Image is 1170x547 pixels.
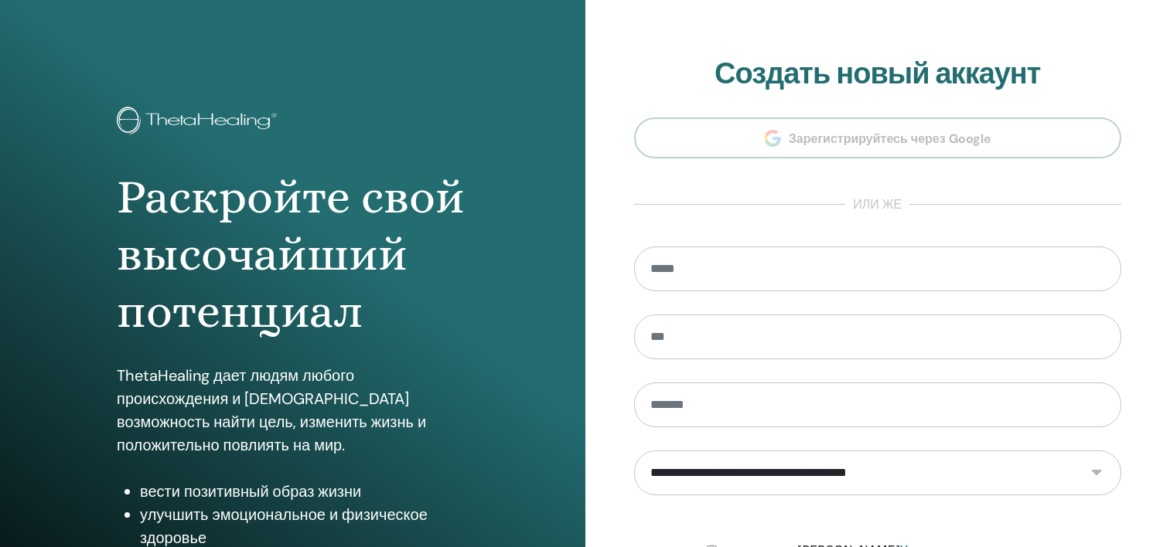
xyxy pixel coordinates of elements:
[845,195,909,214] span: или же
[634,56,1122,92] h2: Создать новый аккаунт
[140,480,468,503] li: вести позитивный образ жизни
[117,364,468,457] p: ThetaHealing дает людям любого происхождения и [DEMOGRAPHIC_DATA] возможность найти цель, изменит...
[117,168,468,341] h1: Раскройте свой высочайший потенциал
